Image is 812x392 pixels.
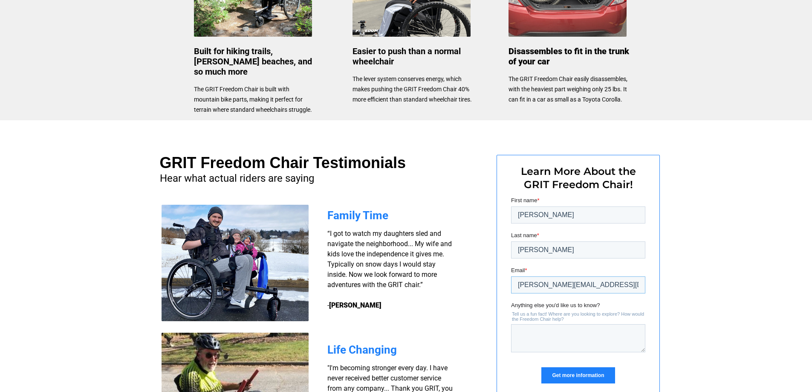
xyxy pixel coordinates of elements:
[327,229,452,309] span: “I got to watch my daughters sled and navigate the neighborhood... My wife and kids love the inde...
[327,209,388,222] span: Family Time
[327,343,397,356] span: Life Changing
[521,165,636,191] span: Learn More About the GRIT Freedom Chair!
[160,154,406,171] span: GRIT Freedom Chair Testimonials
[160,172,314,184] span: Hear what actual riders are saying
[353,46,461,67] span: Easier to push than a normal wheelchair
[194,46,312,77] span: Built for hiking trails, [PERSON_NAME] beaches, and so much more
[329,301,381,309] strong: [PERSON_NAME]
[509,75,627,103] span: The GRIT Freedom Chair easily disassembles, with the heaviest part weighing only 25 lbs. It can f...
[194,86,312,113] span: The GRIT Freedom Chair is built with mountain bike parts, making it perfect for terrain where sta...
[509,46,629,67] span: Disassembles to fit in the trunk of your car
[353,75,472,103] span: The lever system conserves energy, which makes pushing the GRIT Freedom Chair 40% more efficient ...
